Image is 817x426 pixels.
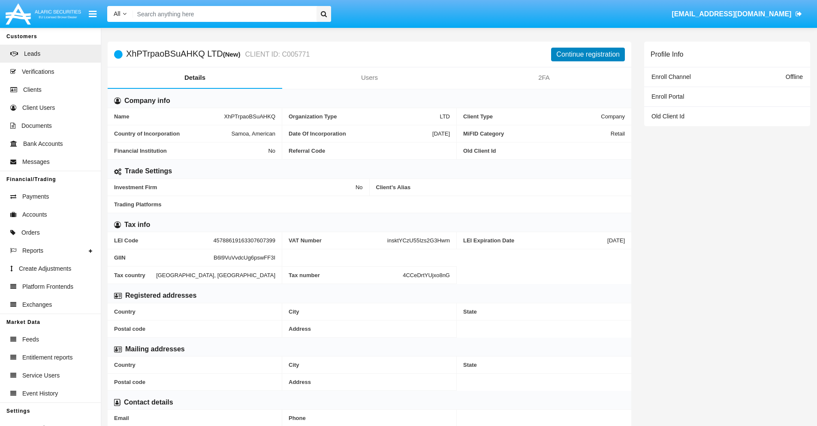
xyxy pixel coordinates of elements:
[22,246,43,255] span: Reports
[607,237,625,244] span: [DATE]
[22,210,47,219] span: Accounts
[268,148,275,154] span: No
[289,415,450,421] span: Phone
[243,51,310,58] small: CLIENT ID: C005771
[289,326,450,332] span: Address
[786,73,803,80] span: Offline
[668,2,806,26] a: [EMAIL_ADDRESS][DOMAIN_NAME]
[19,264,71,273] span: Create Adjustments
[125,344,185,354] h6: Mailing addresses
[22,282,73,291] span: Platform Frontends
[114,130,231,137] span: Country of Incorporation
[651,50,683,58] h6: Profile Info
[231,130,275,137] span: Samoa, American
[289,379,450,385] span: Address
[108,67,282,88] a: Details
[432,130,450,137] span: [DATE]
[23,85,42,94] span: Clients
[551,48,625,61] button: Continue registration
[611,130,625,137] span: Retail
[289,130,432,137] span: Date Of Incorporation
[114,379,275,385] span: Postal code
[213,237,275,244] span: 45788619163307607399
[22,103,55,112] span: Client Users
[114,237,213,244] span: LEI Code
[156,272,275,278] span: [GEOGRAPHIC_DATA], [GEOGRAPHIC_DATA]
[463,308,625,315] span: State
[114,201,625,208] span: Trading Platforms
[114,10,121,17] span: All
[463,237,607,244] span: LEI Expiration Date
[376,184,625,190] span: Client’s Alias
[289,113,440,120] span: Organization Type
[107,9,133,18] a: All
[114,184,356,190] span: Investment Firm
[22,353,73,362] span: Entitlement reports
[114,326,275,332] span: Postal code
[21,228,40,237] span: Orders
[114,272,156,278] span: Tax country
[214,254,275,261] span: B6l9VuVvdcUg6pswFF3I
[403,272,450,278] span: 4CCeDrtYUjxo8nG
[282,67,457,88] a: Users
[651,73,691,80] span: Enroll Channel
[4,1,82,27] img: Logo image
[125,291,196,300] h6: Registered addresses
[651,93,684,100] span: Enroll Portal
[114,113,224,120] span: Name
[440,113,450,120] span: LTD
[289,148,450,154] span: Referral Code
[124,398,173,407] h6: Contact details
[463,362,625,368] span: State
[114,362,275,368] span: Country
[22,67,54,76] span: Verifications
[22,389,58,398] span: Event History
[114,148,268,154] span: Financial Institution
[22,192,49,201] span: Payments
[457,67,631,88] a: 2FA
[114,415,275,421] span: Email
[21,121,52,130] span: Documents
[289,272,403,278] span: Tax number
[289,308,450,315] span: City
[124,220,150,230] h6: Tax info
[133,6,314,22] input: Search
[289,237,387,244] span: VAT Number
[289,362,450,368] span: City
[463,130,611,137] span: MiFID Category
[22,371,60,380] span: Service Users
[651,113,684,120] span: Old Client Id
[223,49,243,59] div: (New)
[114,254,214,261] span: GIIN
[125,166,172,176] h6: Trade Settings
[387,237,450,244] span: insktYCzU55Izs2G3Hwm
[22,300,52,309] span: Exchanges
[601,113,625,120] span: Company
[463,148,625,154] span: Old Client Id
[463,113,601,120] span: Client Type
[124,96,170,106] h6: Company info
[126,49,310,59] h5: XhPTrpaoBSuAHKQ LTD
[356,184,363,190] span: No
[22,157,50,166] span: Messages
[22,335,39,344] span: Feeds
[224,113,275,120] span: XhPTrpaoBSuAHKQ
[114,308,275,315] span: Country
[672,10,791,18] span: [EMAIL_ADDRESS][DOMAIN_NAME]
[24,49,40,58] span: Leads
[23,139,63,148] span: Bank Accounts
